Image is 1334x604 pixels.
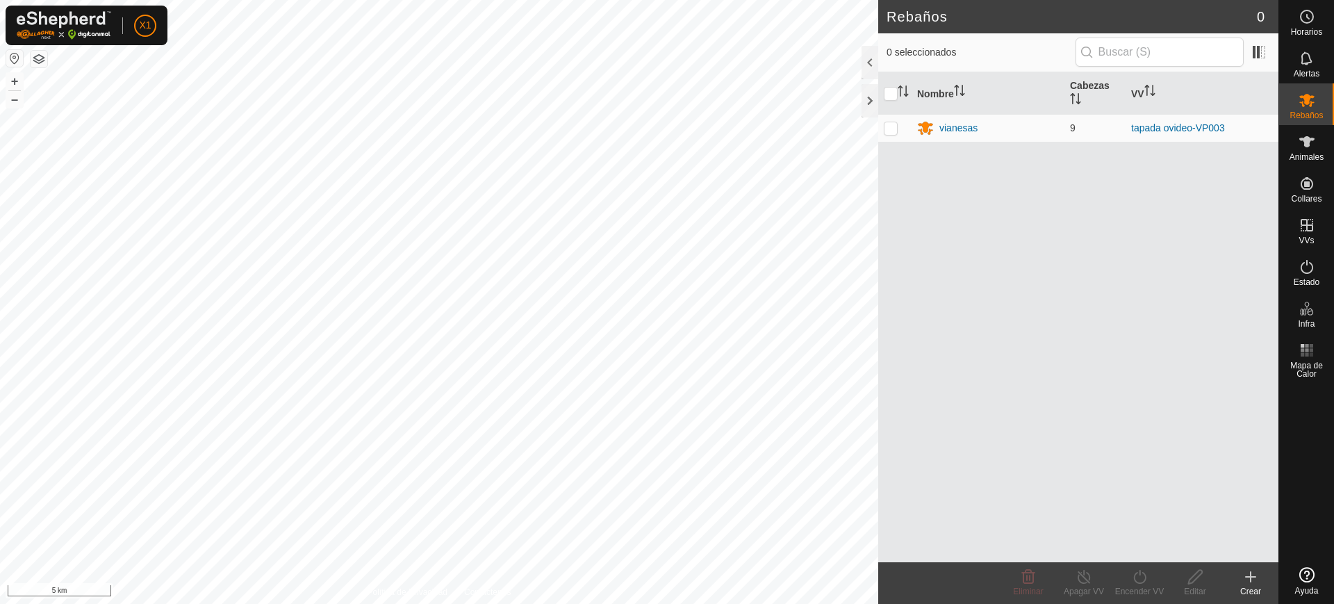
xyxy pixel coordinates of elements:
button: Restablecer Mapa [6,50,23,67]
a: tapada ovideo-VP003 [1131,122,1225,133]
font: VV [1131,88,1144,99]
font: Nombre [917,88,954,99]
font: + [11,74,19,88]
font: Alertas [1294,69,1319,79]
a: Ayuda [1279,562,1334,601]
a: Política de Privacidad [368,586,447,598]
font: Rebaños [887,9,948,24]
font: Contáctenos [464,587,511,597]
span: Horarios [1291,28,1322,36]
font: 0 [1257,9,1265,24]
p-sorticon: Activar para ordenar [954,87,965,98]
font: Eliminar [1013,587,1043,596]
font: Rebaños [1290,111,1323,120]
span: X1 [139,18,151,33]
font: Estado [1294,277,1319,287]
font: Editar [1184,587,1205,596]
a: Contáctenos [464,586,511,598]
font: Collares [1291,194,1321,204]
p-sorticon: Activar para ordenar [1144,87,1155,98]
font: Animales [1290,152,1324,162]
p-sorticon: Activar para ordenar [898,88,909,99]
font: – [11,92,18,106]
font: Encender VV [1115,587,1164,596]
img: Logo Gallagher [17,11,111,40]
font: 0 seleccionados [887,47,956,58]
input: Buscar (S) [1076,38,1244,67]
span: Mapa de Calor [1283,361,1331,378]
button: Capas del Mapa [31,51,47,67]
font: Apagar VV [1064,587,1104,596]
div: vianesas [939,121,978,136]
font: Infra [1298,319,1315,329]
button: – [6,91,23,108]
font: Ayuda [1295,586,1319,596]
button: + [6,73,23,90]
font: Cabezas [1070,80,1110,91]
span: 9 [1070,122,1076,133]
font: Crear [1240,587,1261,596]
font: Política de Privacidad [368,587,447,597]
font: VVs [1299,236,1314,245]
p-sorticon: Activar para ordenar [1070,95,1081,106]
